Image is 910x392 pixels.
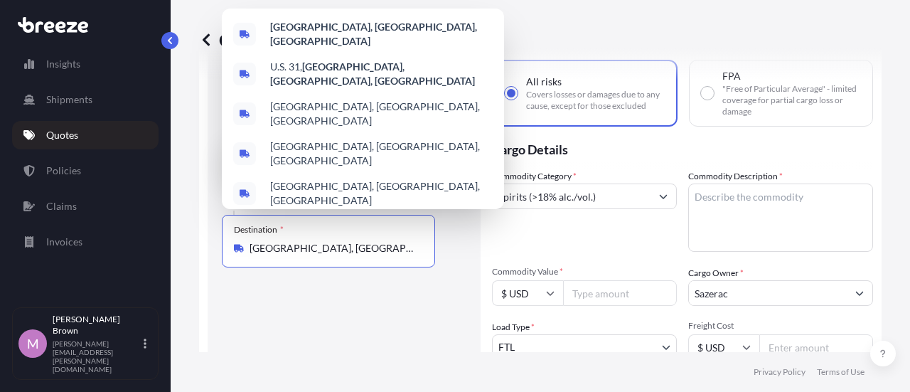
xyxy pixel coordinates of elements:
p: Terms of Use [817,366,864,378]
p: Policies [46,164,81,178]
p: Claims [46,199,77,213]
label: Commodity Description [688,169,783,184]
span: M [27,337,39,351]
span: Covers losses or damages due to any cause, except for those excluded [526,89,665,112]
p: Privacy Policy [754,366,805,378]
input: Type amount [563,280,677,306]
b: [GEOGRAPHIC_DATA], [GEOGRAPHIC_DATA], [GEOGRAPHIC_DATA] [270,21,477,47]
span: Freight Cost [688,320,873,332]
p: Quotes [46,128,78,142]
span: [GEOGRAPHIC_DATA], [GEOGRAPHIC_DATA], [GEOGRAPHIC_DATA] [270,139,493,168]
p: Get a Quote [199,28,316,51]
label: Commodity Category [492,169,577,184]
span: Load Type [492,320,535,334]
b: [GEOGRAPHIC_DATA], [GEOGRAPHIC_DATA], [GEOGRAPHIC_DATA] [270,60,475,87]
div: Destination [234,224,284,235]
span: All risks [526,75,562,89]
div: Show suggestions [222,9,504,209]
label: Cargo Owner [688,266,744,280]
p: Shipments [46,92,92,107]
span: FTL [498,340,515,354]
button: Show suggestions [651,184,676,209]
p: [PERSON_NAME][EMAIL_ADDRESS][PERSON_NAME][DOMAIN_NAME] [53,339,141,374]
button: Show suggestions [847,280,872,306]
input: Select a commodity type [493,184,651,209]
span: [GEOGRAPHIC_DATA], [GEOGRAPHIC_DATA], [GEOGRAPHIC_DATA] [270,100,493,128]
input: Destination [250,241,417,255]
p: Cargo Details [492,127,873,169]
span: U.S. 31, [270,60,493,88]
span: [GEOGRAPHIC_DATA], [GEOGRAPHIC_DATA], [GEOGRAPHIC_DATA] [270,179,493,208]
input: Full name [689,280,847,306]
span: Commodity Value [492,266,677,277]
p: Insights [46,57,80,71]
p: Invoices [46,235,82,249]
span: "Free of Particular Average" - limited coverage for partial cargo loss or damage [722,83,861,117]
input: Enter amount [759,334,873,360]
p: [PERSON_NAME] Brown [53,314,141,337]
